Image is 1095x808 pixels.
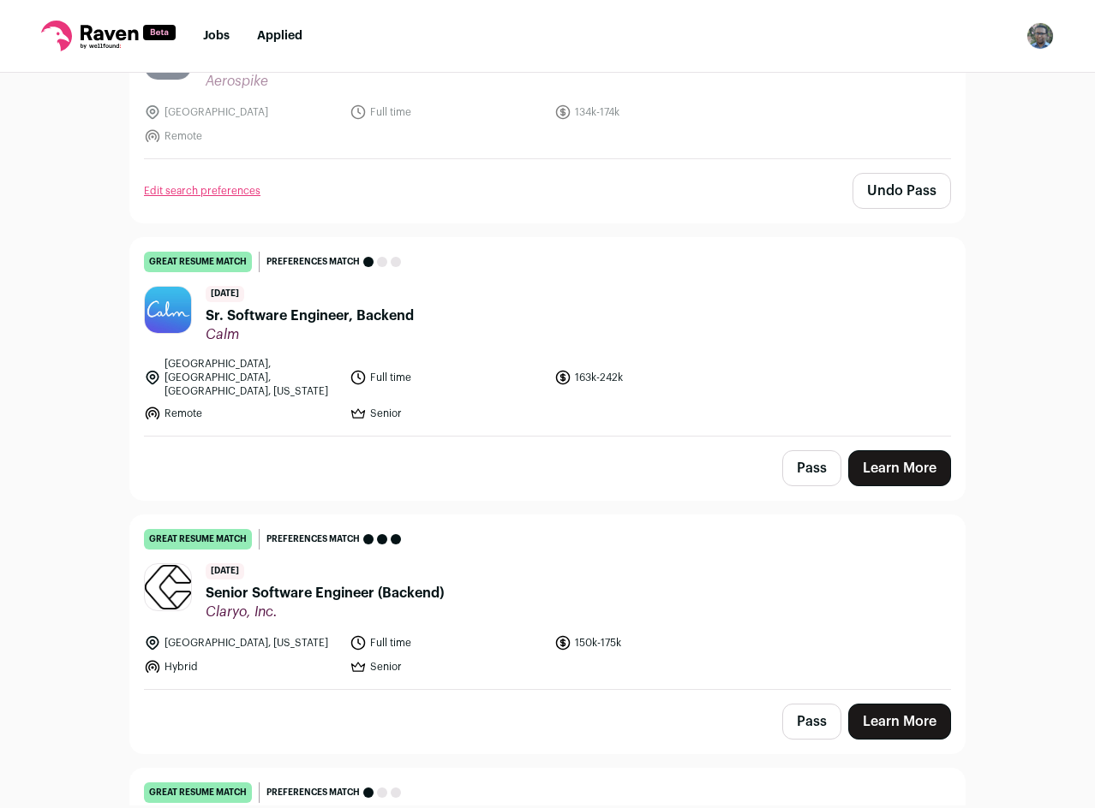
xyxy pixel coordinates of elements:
[848,450,951,486] a: Learn More
[554,357,750,398] li: 163k-242k
[257,30,302,42] a: Applied
[203,30,230,42] a: Jobs
[848,704,951,740] a: Learn More
[206,326,414,343] span: Calm
[206,583,444,603] span: Senior Software Engineer (Backend)
[350,658,545,675] li: Senior
[144,128,339,145] li: Remote
[782,704,841,740] button: Pass
[206,73,520,90] span: Aerospike
[130,515,965,689] a: great resume match Preferences match [DATE] Senior Software Engineer (Backend) Claryo, Inc. [GEOG...
[206,306,414,326] span: Sr. Software Engineer, Backend
[350,357,545,398] li: Full time
[144,529,252,550] div: great resume match
[144,658,339,675] li: Hybrid
[206,563,244,579] span: [DATE]
[144,634,339,651] li: [GEOGRAPHIC_DATA], [US_STATE]
[1026,22,1054,50] img: 8730264-medium_jpg
[144,782,252,803] div: great resume match
[145,287,191,333] img: 56bdcc229c8d962adbf424f7a754c682527066fb5ba3e83c5d4fc14a1c17abed.jpg
[266,784,360,801] span: Preferences match
[554,104,750,121] li: 134k-174k
[266,531,360,548] span: Preferences match
[144,252,252,272] div: great resume match
[350,634,545,651] li: Full time
[782,450,841,486] button: Pass
[145,565,191,609] img: 3d357e714f9fbfb248a4b85878b0fee3c36260c2741d109340005e3a7cf9a83f.png
[554,634,750,651] li: 150k-175k
[144,104,339,121] li: [GEOGRAPHIC_DATA]
[144,357,339,398] li: [GEOGRAPHIC_DATA], [GEOGRAPHIC_DATA], [GEOGRAPHIC_DATA], [US_STATE]
[144,184,260,198] a: Edit search preferences
[1026,22,1054,50] button: Open dropdown
[206,286,244,302] span: [DATE]
[144,405,339,422] li: Remote
[350,104,545,121] li: Full time
[130,238,965,436] a: great resume match Preferences match [DATE] Sr. Software Engineer, Backend Calm [GEOGRAPHIC_DATA]...
[206,603,444,621] span: Claryo, Inc.
[266,253,360,270] span: Preferences match
[853,173,951,209] button: Undo Pass
[350,405,545,422] li: Senior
